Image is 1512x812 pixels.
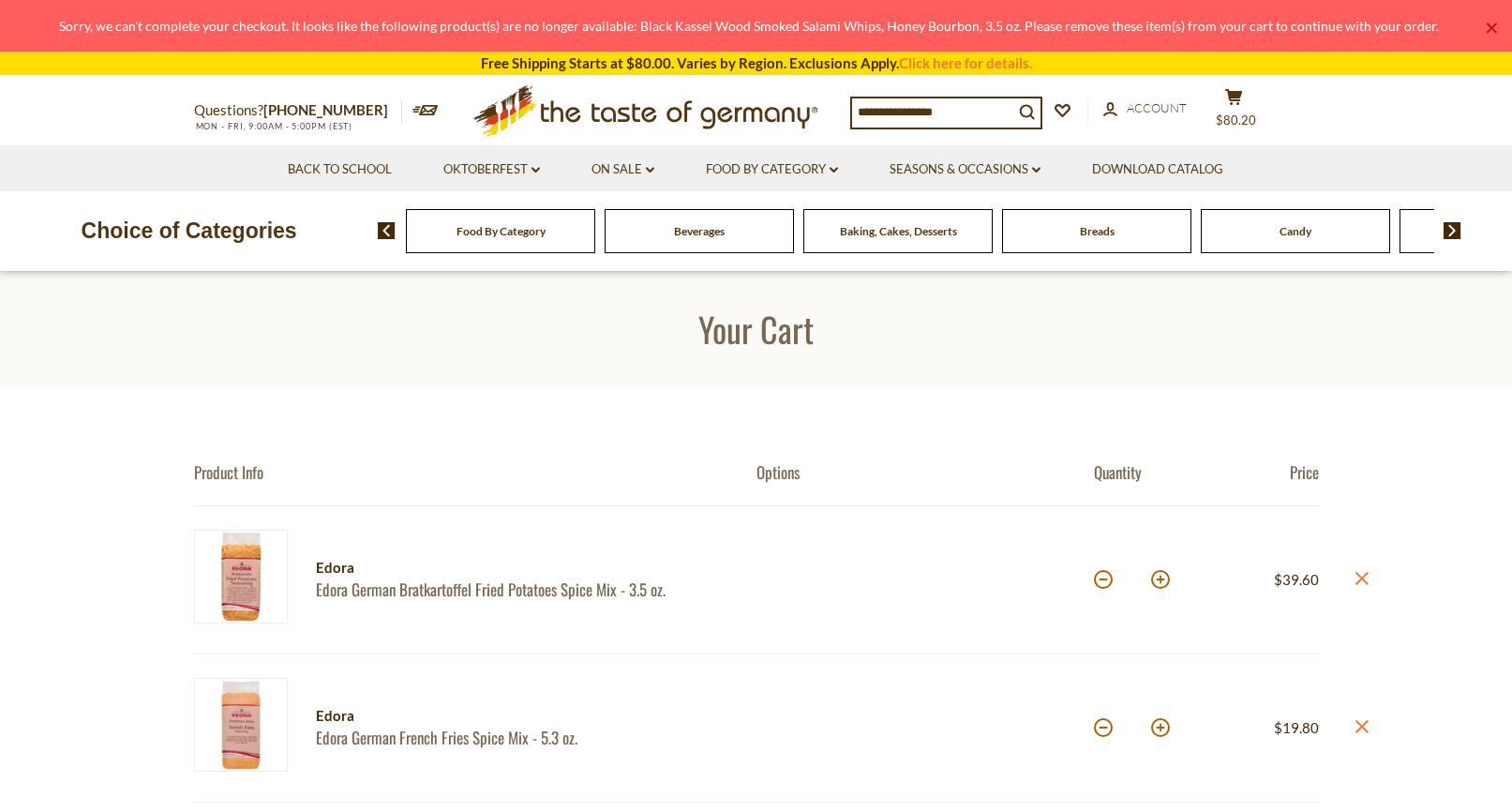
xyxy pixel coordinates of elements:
button: $80.20 [1206,88,1263,135]
div: Edora [316,556,724,579]
span: MON - FRI, 9:00AM - 5:00PM (EST) [194,121,353,131]
a: Food By Category [457,224,546,238]
a: Edora German French Fries Spice Mix - 5.3 oz. [316,728,724,747]
a: Baking, Cakes, Desserts [840,224,957,238]
a: Back to School [288,159,392,180]
div: Product Info [194,462,756,482]
a: Click here for details. [899,54,1032,71]
a: Oktoberfest [443,159,540,180]
div: Price [1206,462,1319,482]
a: Beverages [674,224,725,238]
a: On Sale [591,159,654,180]
span: Account [1127,100,1187,115]
div: Options [756,462,1094,482]
a: Candy [1280,224,1311,238]
a: Download Catalog [1092,159,1223,180]
div: Quantity [1094,462,1206,482]
span: $19.80 [1274,719,1319,736]
a: Food By Category [706,159,838,180]
div: Sorry, we can't complete your checkout. It looks like the following product(s) are no longer avai... [15,15,1482,37]
a: [PHONE_NUMBER] [263,101,388,118]
a: Edora German Bratkartoffel Fried Potatoes Spice Mix - 3.5 oz. [316,579,724,599]
img: previous arrow [378,222,396,239]
a: × [1486,23,1497,34]
h1: Your Cart [58,308,1454,350]
img: Edora German Bratkartoffel Fried Potatoes Spice Mix [194,530,288,624]
div: Edora [316,704,724,728]
a: Breads [1080,224,1115,238]
span: $80.20 [1216,113,1256,128]
img: next arrow [1444,222,1461,239]
a: Seasons & Occasions [890,159,1040,180]
a: Account [1103,98,1187,119]
span: $39.60 [1274,571,1319,588]
p: Questions? [194,98,402,123]
img: Edora German French Fries Spice Mix [194,678,288,772]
